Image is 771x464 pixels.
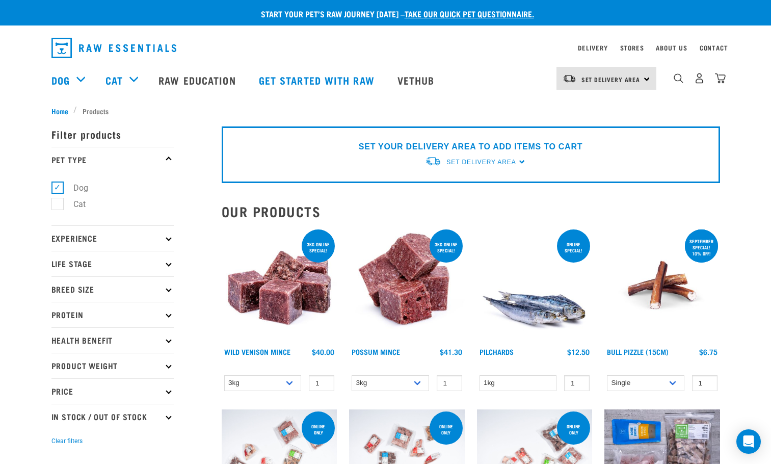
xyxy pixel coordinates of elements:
p: Protein [51,302,174,327]
div: Open Intercom Messenger [736,429,761,454]
img: 1102 Possum Mince 01 [349,227,465,343]
a: Pilchards [480,350,514,353]
div: Online Only [430,419,463,440]
img: Four Whole Pilchards [477,227,593,343]
input: 1 [564,375,590,391]
a: Raw Education [148,60,248,100]
p: Price [51,378,174,404]
span: Home [51,106,68,116]
div: 3kg online special! [302,237,335,258]
a: Delivery [578,46,607,49]
p: Pet Type [51,147,174,172]
div: Online Only [302,419,335,440]
div: $12.50 [567,348,590,356]
img: home-icon-1@2x.png [674,73,683,83]
p: Life Stage [51,251,174,276]
a: Vethub [387,60,447,100]
a: Cat [105,72,123,88]
div: Online Only [557,419,590,440]
p: Experience [51,225,174,251]
input: 1 [437,375,462,391]
a: Stores [620,46,644,49]
div: ONLINE SPECIAL! [557,237,590,258]
span: Set Delivery Area [581,78,641,81]
div: $41.30 [440,348,462,356]
p: SET YOUR DELIVERY AREA TO ADD ITEMS TO CART [359,141,582,153]
a: Wild Venison Mince [224,350,290,353]
button: Clear filters [51,436,83,446]
a: take our quick pet questionnaire. [405,11,534,16]
img: van-moving.png [425,156,441,167]
p: Health Benefit [51,327,174,353]
p: Filter products [51,121,174,147]
label: Dog [57,182,92,194]
a: Home [51,106,74,116]
div: September special! 10% off! [685,234,718,261]
span: Set Delivery Area [446,159,516,166]
p: Breed Size [51,276,174,302]
p: In Stock / Out Of Stock [51,404,174,429]
div: 3kg online special! [430,237,463,258]
h2: Our Products [222,203,720,219]
label: Cat [57,198,90,211]
img: home-icon@2x.png [715,73,726,84]
img: Raw Essentials Logo [51,38,176,58]
nav: breadcrumbs [51,106,720,116]
img: user.png [694,73,705,84]
input: 1 [692,375,717,391]
a: About Us [656,46,687,49]
img: Bull Pizzle [604,227,720,343]
input: 1 [309,375,334,391]
a: Contact [700,46,728,49]
p: Product Weight [51,353,174,378]
div: $40.00 [312,348,334,356]
a: Possum Mince [352,350,400,353]
a: Dog [51,72,70,88]
a: Bull Pizzle (15cm) [607,350,669,353]
div: $6.75 [699,348,717,356]
img: Pile Of Cubed Wild Venison Mince For Pets [222,227,337,343]
nav: dropdown navigation [43,34,728,62]
img: van-moving.png [563,74,576,83]
a: Get started with Raw [249,60,387,100]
